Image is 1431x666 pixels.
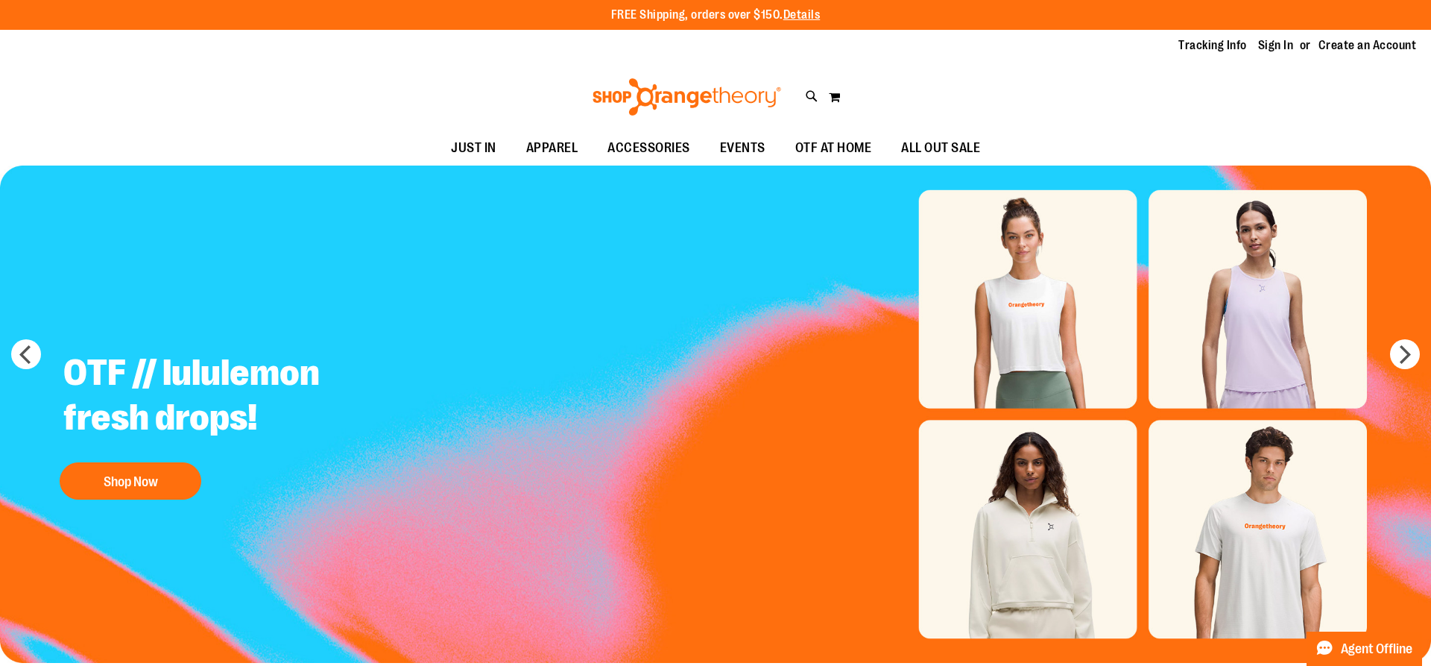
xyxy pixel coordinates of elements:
span: Agent Offline [1341,642,1412,656]
p: FREE Shipping, orders over $150. [611,7,821,24]
button: next [1390,339,1420,369]
h2: OTF // lululemon fresh drops! [52,339,423,455]
span: APPAREL [526,131,578,165]
button: prev [11,339,41,369]
span: ACCESSORIES [607,131,690,165]
span: JUST IN [451,131,496,165]
a: Sign In [1258,37,1294,54]
a: Create an Account [1318,37,1417,54]
a: Details [783,8,821,22]
a: OTF // lululemon fresh drops! Shop Now [52,339,423,507]
span: OTF AT HOME [795,131,872,165]
button: Shop Now [60,462,201,500]
span: ALL OUT SALE [901,131,980,165]
span: EVENTS [720,131,765,165]
a: Tracking Info [1178,37,1247,54]
img: Shop Orangetheory [590,78,783,116]
button: Agent Offline [1307,632,1422,666]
